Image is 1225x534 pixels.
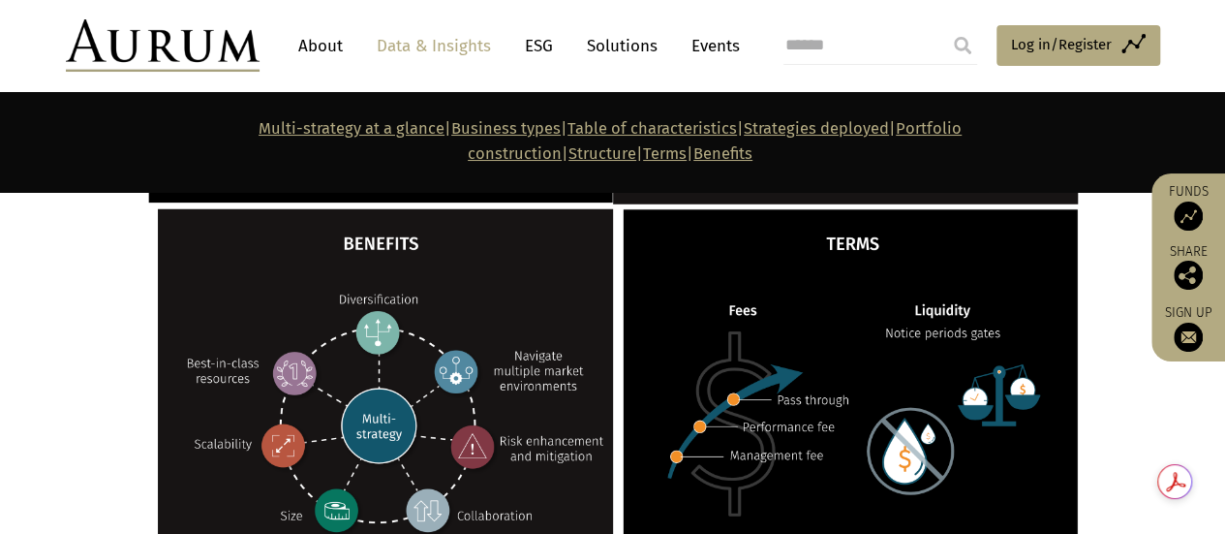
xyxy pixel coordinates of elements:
span: Log in/Register [1011,33,1112,56]
strong: | | | | | | [259,119,962,163]
img: Access Funds [1174,202,1203,231]
a: Multi-strategy at a glance [259,119,444,138]
a: Data & Insights [367,28,501,64]
a: Terms [643,144,687,163]
strong: | [687,144,693,163]
a: Strategies deployed [744,119,889,138]
img: Sign up to our newsletter [1174,323,1203,352]
a: About [289,28,352,64]
img: Aurum [66,19,260,72]
a: ESG [515,28,563,64]
a: Business types [451,119,561,138]
a: Sign up [1161,304,1215,352]
img: Share this post [1174,261,1203,290]
a: Log in/Register [996,25,1160,66]
a: Funds [1161,183,1215,231]
input: Submit [943,26,982,65]
a: Structure [568,144,636,163]
a: Benefits [693,144,752,163]
a: Table of characteristics [567,119,737,138]
a: Solutions [577,28,667,64]
a: Events [682,28,740,64]
div: Share [1161,245,1215,290]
